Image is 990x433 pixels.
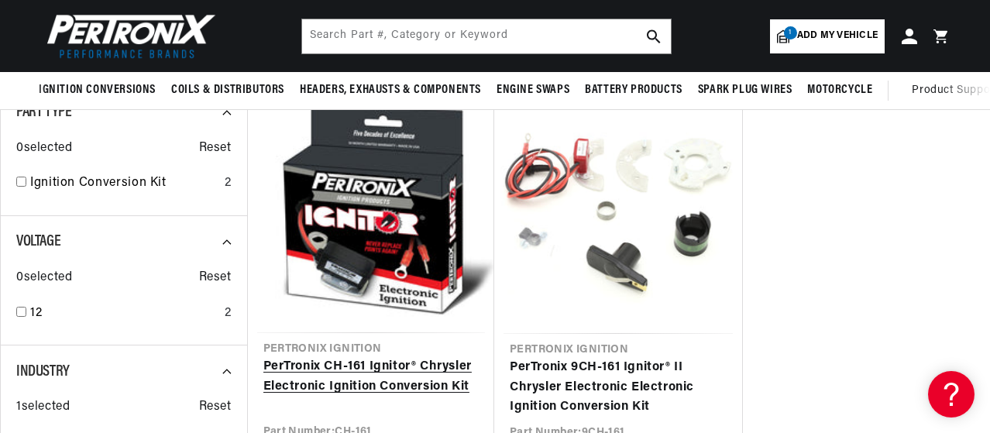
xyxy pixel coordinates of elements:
span: Headers, Exhausts & Components [300,82,481,98]
summary: Headers, Exhausts & Components [292,72,489,108]
span: Reset [199,268,232,288]
span: 1 selected [16,397,70,418]
summary: Coils & Distributors [163,72,292,108]
summary: Ignition Conversions [39,72,163,108]
div: 2 [225,174,232,194]
a: PerTronix CH-161 Ignitor® Chrysler Electronic Ignition Conversion Kit [263,357,480,397]
summary: Motorcycle [799,72,880,108]
span: Battery Products [585,82,682,98]
span: 0 selected [16,268,72,288]
span: Motorcycle [807,82,872,98]
input: Search Part #, Category or Keyword [302,19,671,53]
summary: Engine Swaps [489,72,577,108]
span: Engine Swaps [497,82,569,98]
summary: Spark Plug Wires [690,72,800,108]
span: 1 [784,26,797,40]
summary: Battery Products [577,72,690,108]
div: 2 [225,304,232,324]
span: Reset [199,139,232,159]
a: 12 [30,304,218,324]
span: Add my vehicle [797,29,878,43]
span: Ignition Conversions [39,82,156,98]
span: 0 selected [16,139,72,159]
span: Spark Plug Wires [698,82,792,98]
span: Part Type [16,105,71,120]
a: 1Add my vehicle [770,19,885,53]
a: Ignition Conversion Kit [30,174,218,194]
img: Pertronix [39,9,217,63]
span: Industry [16,364,70,380]
button: search button [637,19,671,53]
span: Coils & Distributors [171,82,284,98]
span: Reset [199,397,232,418]
a: PerTronix 9CH-161 Ignitor® II Chrysler Electronic Electronic Ignition Conversion Kit [510,358,727,418]
span: Voltage [16,234,60,249]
